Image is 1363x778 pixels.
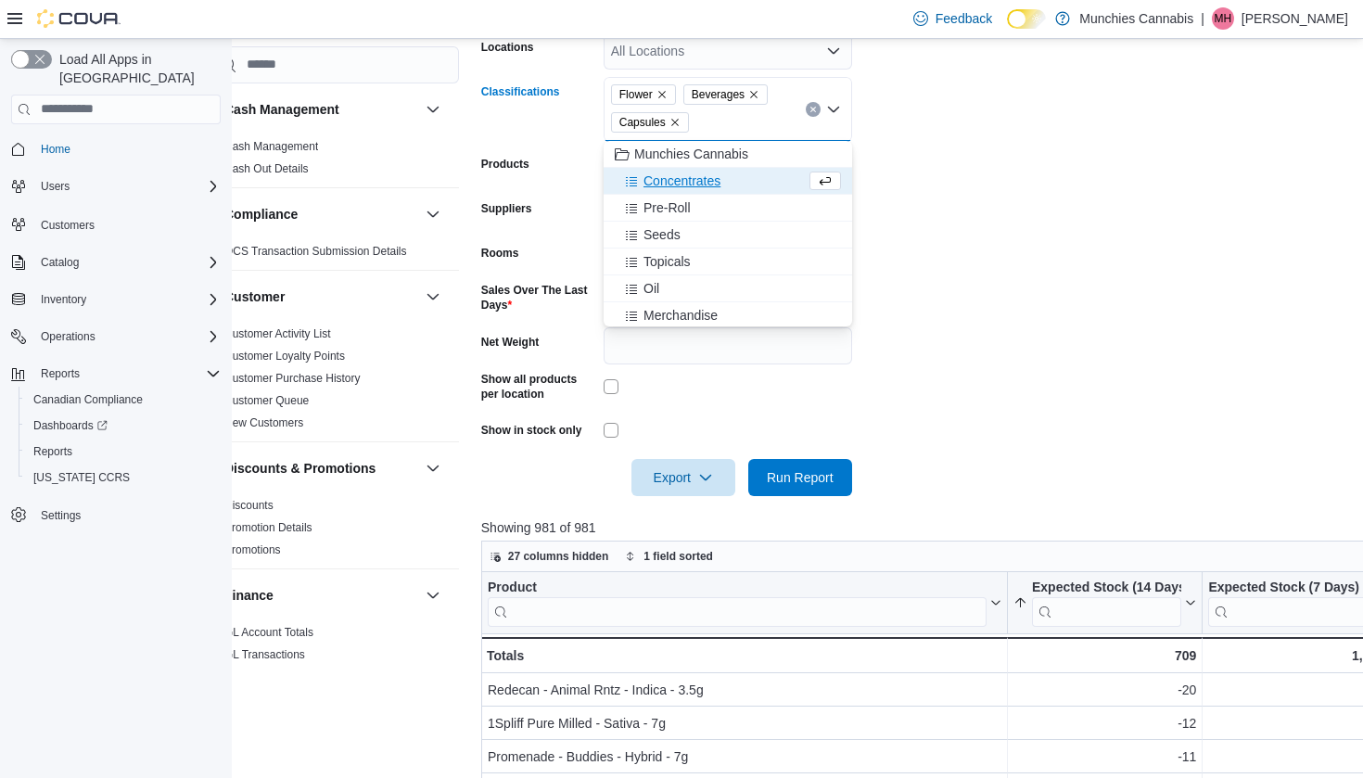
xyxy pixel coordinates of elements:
div: Expected Stock (14 Days) [1032,580,1181,627]
a: Cash Management [224,140,318,153]
a: New Customers [224,416,303,429]
button: Remove Capsules from selection in this group [669,117,681,128]
div: Totals [487,644,1001,667]
span: Dashboards [26,415,221,437]
p: Munchies Cannabis [1079,7,1193,30]
span: Load All Apps in [GEOGRAPHIC_DATA] [52,50,221,87]
div: -12 [1013,712,1196,734]
h3: Discounts & Promotions [224,459,376,478]
span: Capsules [619,113,666,132]
span: Canadian Compliance [33,392,143,407]
a: Customer Loyalty Points [224,350,345,363]
p: [PERSON_NAME] [1242,7,1348,30]
span: Operations [33,325,221,348]
a: Dashboards [19,413,228,439]
button: Open list of options [826,44,841,58]
a: Reports [26,440,80,463]
a: Discounts [224,499,274,512]
a: GL Account Totals [224,626,313,639]
button: Reports [33,363,87,385]
span: Catalog [33,251,221,274]
a: OCS Transaction Submission Details [224,245,407,258]
div: Choose from the following options [604,141,852,544]
div: Redecan - Animal Rntz - Indica - 3.5g [488,679,1001,701]
label: Show in stock only [481,423,582,438]
button: Topicals [604,249,852,275]
div: Expected Stock (14 Days) [1032,580,1181,597]
button: Cash Management [422,98,444,121]
input: Dark Mode [1007,9,1046,29]
button: 27 columns hidden [482,545,617,568]
span: Run Report [767,468,834,487]
span: Dark Mode [1007,29,1008,30]
div: Matteo Hanna [1212,7,1234,30]
button: Merchandise [604,302,852,329]
button: Oil [604,275,852,302]
span: Reports [33,444,72,459]
div: Product [488,580,987,597]
a: [US_STATE] CCRS [26,466,137,489]
button: Remove Flower from selection in this group [656,89,668,100]
label: Sales Over The Last Days [481,283,596,312]
button: Settings [4,502,228,529]
button: Export [631,459,735,496]
label: Net Weight [481,335,539,350]
span: Pre-Roll [643,198,691,217]
div: Product [488,580,987,627]
span: Users [41,179,70,194]
button: Inventory [4,287,228,312]
span: Topicals [643,252,691,271]
button: Close list of options [826,102,841,117]
div: Compliance [210,240,459,270]
span: Home [33,137,221,160]
label: Rooms [481,246,519,261]
span: Reports [33,363,221,385]
h3: Compliance [224,205,298,223]
span: Seeds [643,225,681,244]
a: GL Transactions [224,648,305,661]
button: Finance [224,586,418,605]
h3: Cash Management [224,100,339,119]
nav: Complex example [11,128,221,577]
div: Promenade - Buddies - Hybrid - 7g [488,746,1001,768]
label: Classifications [481,84,560,99]
button: Concentrates [604,168,852,195]
button: Run Report [748,459,852,496]
label: Show all products per location [481,372,596,402]
span: MH [1215,7,1232,30]
button: Pre-Roll [604,195,852,222]
h3: Customer [224,287,285,306]
span: Washington CCRS [26,466,221,489]
button: Customer [422,286,444,308]
span: Operations [41,329,96,344]
button: Expected Stock (14 Days) [1013,580,1196,627]
button: Customers [4,210,228,237]
span: Inventory [41,292,86,307]
span: Settings [33,504,221,527]
span: Home [41,142,70,157]
p: | [1201,7,1204,30]
div: Discounts & Promotions [210,494,459,568]
button: Catalog [4,249,228,275]
span: 1 field sorted [643,549,713,564]
img: Cova [37,9,121,28]
span: Reports [41,366,80,381]
button: Remove Beverages from selection in this group [748,89,759,100]
a: Customers [33,214,102,236]
span: Export [643,459,724,496]
a: Promotion Details [224,521,312,534]
button: Users [4,173,228,199]
button: Catalog [33,251,86,274]
div: Customer [210,323,459,441]
span: Flower [619,85,653,104]
button: Operations [33,325,103,348]
button: Reports [4,361,228,387]
div: 1Spliff Pure Milled - Sativa - 7g [488,712,1001,734]
a: Customer Activity List [224,327,331,340]
button: Finance [422,584,444,606]
span: Settings [41,508,81,523]
button: Discounts & Promotions [422,457,444,479]
a: Settings [33,504,88,527]
span: Capsules [611,112,689,133]
button: Customer [224,287,418,306]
